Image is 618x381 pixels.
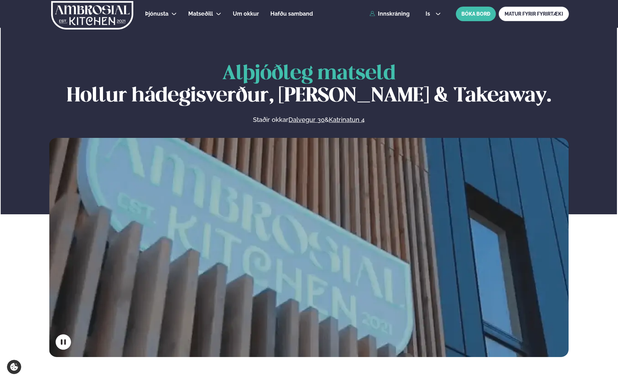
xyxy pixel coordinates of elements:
p: Staðir okkar & [177,116,441,124]
span: is [426,11,432,17]
a: Katrinatun 4 [329,116,365,124]
a: Innskráning [370,11,410,17]
span: Hafðu samband [270,10,313,17]
a: Þjónusta [145,10,168,18]
h1: Hollur hádegisverður, [PERSON_NAME] & Takeaway. [49,63,569,107]
span: Alþjóðleg matseld [222,64,396,83]
span: Þjónusta [145,10,168,17]
a: MATUR FYRIR FYRIRTÆKI [499,7,569,21]
button: is [420,11,446,17]
span: Matseðill [188,10,213,17]
img: logo [51,1,134,30]
button: BÓKA BORÐ [456,7,496,21]
a: Hafðu samband [270,10,313,18]
a: Cookie settings [7,360,21,374]
a: Um okkur [233,10,259,18]
a: Matseðill [188,10,213,18]
a: Dalvegur 30 [288,116,325,124]
span: Um okkur [233,10,259,17]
